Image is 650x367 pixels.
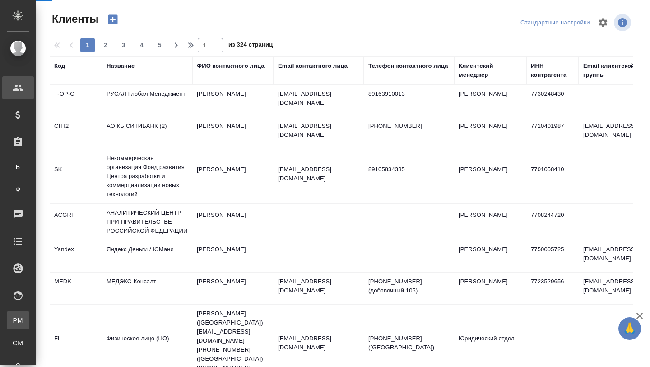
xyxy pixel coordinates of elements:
[102,204,192,240] td: АНАЛИТИЧЕСКИЙ ЦЕНТР ПРИ ПРАВИТЕЛЬСТВЕ РОССИЙСКОЙ ФЕДЕРАЦИИ
[614,14,633,31] span: Посмотреть информацию
[454,160,526,192] td: [PERSON_NAME]
[368,122,450,131] p: [PHONE_NUMBER]
[368,61,448,71] div: Телефон контактного лица
[50,206,102,238] td: ACGRF
[618,317,641,340] button: 🙏
[7,158,29,176] a: В
[11,339,25,348] span: CM
[526,206,579,238] td: 7708244720
[278,165,359,183] p: [EMAIL_ADDRESS][DOMAIN_NAME]
[278,277,359,295] p: [EMAIL_ADDRESS][DOMAIN_NAME]
[192,160,274,192] td: [PERSON_NAME]
[531,61,574,80] div: ИНН контрагента
[454,85,526,117] td: [PERSON_NAME]
[454,240,526,272] td: [PERSON_NAME]
[102,273,192,304] td: МЕДЭКС-Консалт
[50,12,98,26] span: Клиенты
[7,180,29,198] a: Ф
[153,38,167,52] button: 5
[526,85,579,117] td: 7730248430
[526,117,579,149] td: 7710401987
[7,311,29,329] a: PM
[102,240,192,272] td: Яндекс Деньги / ЮМани
[102,149,192,203] td: Некоммерческая организация Фонд развития Центра разработки и коммерциализации новых технологий
[50,117,102,149] td: CITI2
[50,160,102,192] td: SK
[368,277,450,295] p: [PHONE_NUMBER] (добавочный 105)
[278,61,348,71] div: Email контактного лица
[102,12,124,27] button: Создать
[454,206,526,238] td: [PERSON_NAME]
[153,41,167,50] span: 5
[50,85,102,117] td: T-OP-C
[107,61,135,71] div: Название
[192,273,274,304] td: [PERSON_NAME]
[11,185,25,194] span: Ф
[622,319,637,338] span: 🙏
[11,316,25,325] span: PM
[50,273,102,304] td: MEDK
[135,38,149,52] button: 4
[368,165,450,174] p: 89105834335
[197,61,265,71] div: ФИО контактного лица
[7,334,29,352] a: CM
[98,41,113,50] span: 2
[526,273,579,304] td: 7723529656
[192,85,274,117] td: [PERSON_NAME]
[192,206,274,238] td: [PERSON_NAME]
[278,122,359,140] p: [EMAIL_ADDRESS][DOMAIN_NAME]
[102,329,192,361] td: Физическое лицо (ЦО)
[116,38,131,52] button: 3
[116,41,131,50] span: 3
[278,89,359,108] p: [EMAIL_ADDRESS][DOMAIN_NAME]
[592,12,614,33] span: Настроить таблицу
[518,16,592,30] div: split button
[454,329,526,361] td: Юридический отдел
[50,240,102,272] td: Yandex
[526,160,579,192] td: 7701058410
[192,240,274,272] td: [PERSON_NAME]
[368,89,450,99] p: 89163910013
[54,61,65,71] div: Код
[192,117,274,149] td: [PERSON_NAME]
[526,240,579,272] td: 7750005725
[102,85,192,117] td: РУСАЛ Глобал Менеджмент
[11,162,25,171] span: В
[98,38,113,52] button: 2
[459,61,522,80] div: Клиентский менеджер
[278,334,359,352] p: [EMAIL_ADDRESS][DOMAIN_NAME]
[50,329,102,361] td: FL
[368,334,450,352] p: [PHONE_NUMBER] ([GEOGRAPHIC_DATA])
[454,117,526,149] td: [PERSON_NAME]
[454,273,526,304] td: [PERSON_NAME]
[228,39,273,52] span: из 324 страниц
[102,117,192,149] td: АО КБ СИТИБАНК (2)
[135,41,149,50] span: 4
[526,329,579,361] td: -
